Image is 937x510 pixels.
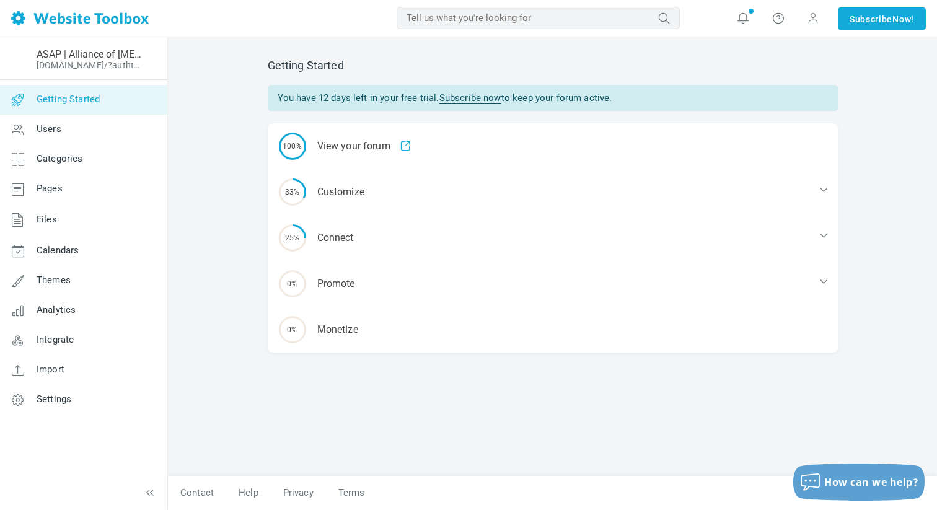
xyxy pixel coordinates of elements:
[279,178,306,206] span: 33%
[271,482,326,504] a: Privacy
[37,275,71,286] span: Themes
[268,59,838,73] h2: Getting Started
[892,12,914,26] span: Now!
[37,334,74,345] span: Integrate
[824,475,918,489] span: How can we help?
[268,215,838,261] div: Connect
[268,123,838,169] a: 100% View your forum
[279,270,306,297] span: 0%
[279,316,306,343] span: 0%
[326,482,377,504] a: Terms
[37,60,144,70] a: [DOMAIN_NAME]/?authtoken=841f41a07674498e1577e33015b97061&rememberMe=1
[37,245,79,256] span: Calendars
[268,123,838,169] div: View your forum
[268,307,838,353] a: 0% Monetize
[268,169,838,215] div: Customize
[37,304,76,315] span: Analytics
[37,393,71,405] span: Settings
[37,123,61,134] span: Users
[37,214,57,225] span: Files
[168,482,226,504] a: Contact
[268,85,838,111] div: You have 12 days left in your free trial. to keep your forum active.
[8,49,28,69] img: pfavico.ico
[838,7,926,30] a: SubscribeNow!
[279,133,306,160] span: 100%
[268,307,838,353] div: Monetize
[793,464,925,501] button: How can we help?
[439,92,501,104] a: Subscribe now
[37,153,83,164] span: Categories
[37,48,144,60] a: ASAP | Alliance of [MEDICAL_DATA] Partners
[37,364,64,375] span: Import
[226,482,271,504] a: Help
[279,224,306,252] span: 25%
[397,7,680,29] input: Tell us what you're looking for
[37,183,63,194] span: Pages
[37,94,100,105] span: Getting Started
[268,261,838,307] div: Promote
